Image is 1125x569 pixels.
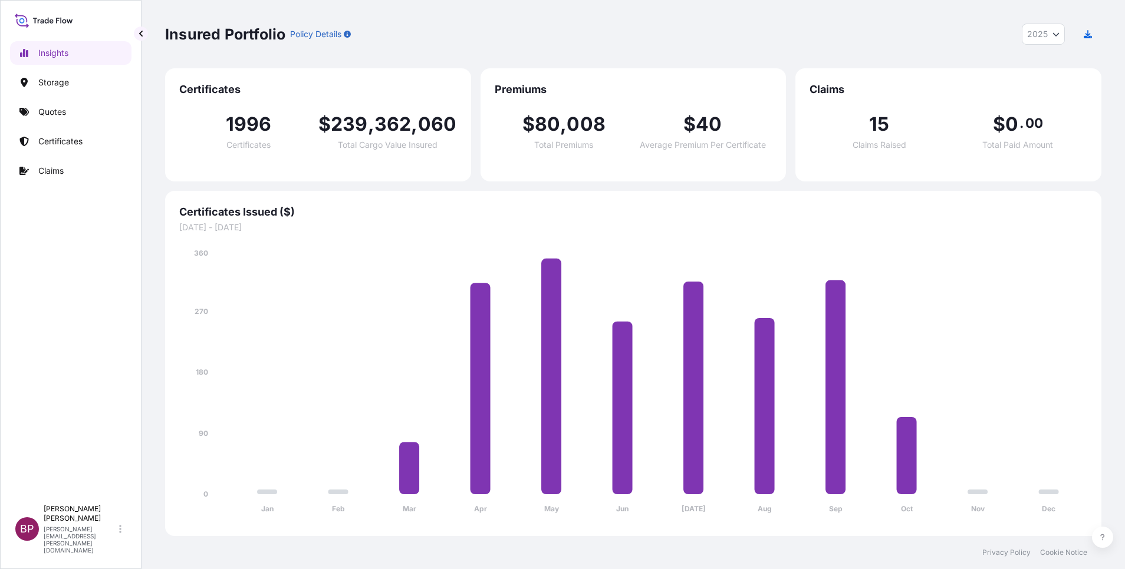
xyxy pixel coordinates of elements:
span: Certificates Issued ($) [179,205,1087,219]
p: Claims [38,165,64,177]
tspan: 180 [196,368,208,376]
a: Claims [10,159,131,183]
a: Insights [10,41,131,65]
span: 00 [1025,118,1043,128]
tspan: Sep [829,504,843,513]
tspan: Dec [1042,504,1055,513]
span: 15 [869,115,889,134]
p: [PERSON_NAME] [PERSON_NAME] [44,504,117,523]
span: Certificates [226,141,271,149]
span: $ [993,115,1005,134]
span: 0 [1005,115,1018,134]
span: Total Paid Amount [982,141,1053,149]
tspan: 360 [194,249,208,257]
span: , [368,115,374,134]
tspan: Nov [971,504,985,513]
span: Premiums [495,82,772,97]
span: 060 [418,115,457,134]
span: 362 [374,115,412,134]
span: Average Premium Per Certificate [640,141,766,149]
tspan: Mar [403,504,416,513]
p: [PERSON_NAME][EMAIL_ADDRESS][PERSON_NAME][DOMAIN_NAME] [44,525,117,554]
span: 239 [331,115,368,134]
tspan: May [544,504,560,513]
tspan: 0 [203,489,208,498]
tspan: 270 [195,307,208,316]
a: Certificates [10,130,131,153]
span: $ [683,115,696,134]
tspan: Oct [901,504,913,513]
tspan: Jun [616,504,629,513]
span: $ [522,115,535,134]
span: 008 [567,115,606,134]
span: , [411,115,417,134]
tspan: 90 [199,429,208,438]
span: Total Cargo Value Insured [338,141,437,149]
span: Claims Raised [853,141,906,149]
tspan: [DATE] [682,504,706,513]
span: [DATE] - [DATE] [179,221,1087,233]
span: BP [20,523,34,535]
a: Quotes [10,100,131,124]
button: Year Selector [1022,24,1065,45]
span: 1996 [226,115,272,134]
p: Certificates [38,135,83,147]
p: Insured Portfolio [165,25,285,44]
tspan: Jan [261,504,274,513]
span: 40 [696,115,722,134]
span: Total Premiums [534,141,593,149]
span: Certificates [179,82,457,97]
a: Privacy Policy [982,548,1031,557]
span: , [560,115,567,134]
span: . [1019,118,1024,128]
span: 2025 [1027,28,1048,40]
p: Policy Details [290,28,341,40]
a: Cookie Notice [1040,548,1087,557]
span: 80 [535,115,560,134]
span: Claims [810,82,1087,97]
tspan: Feb [332,504,345,513]
p: Quotes [38,106,66,118]
a: Storage [10,71,131,94]
span: $ [318,115,331,134]
p: Storage [38,77,69,88]
tspan: Aug [758,504,772,513]
p: Insights [38,47,68,59]
tspan: Apr [474,504,487,513]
